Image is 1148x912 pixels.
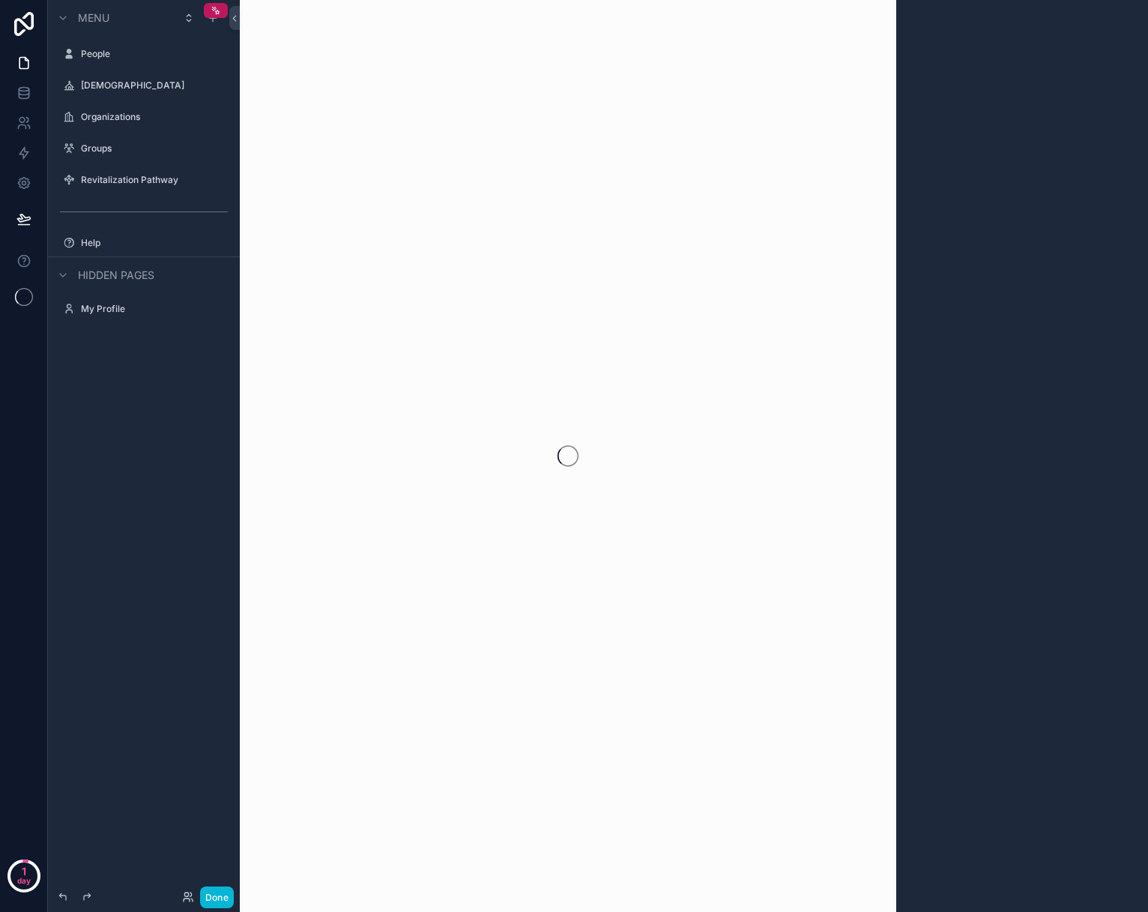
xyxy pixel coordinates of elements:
[78,10,109,25] span: Menu
[81,79,228,91] label: [DEMOGRAPHIC_DATA]
[81,48,228,60] label: People
[81,111,228,123] label: Organizations
[81,174,228,186] label: Revitalization Pathway
[22,864,26,879] p: 1
[81,237,228,249] label: Help
[200,886,234,908] button: Done
[81,142,228,154] label: Groups
[17,870,31,891] p: day
[78,268,154,283] span: Hidden pages
[81,303,228,315] label: My Profile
